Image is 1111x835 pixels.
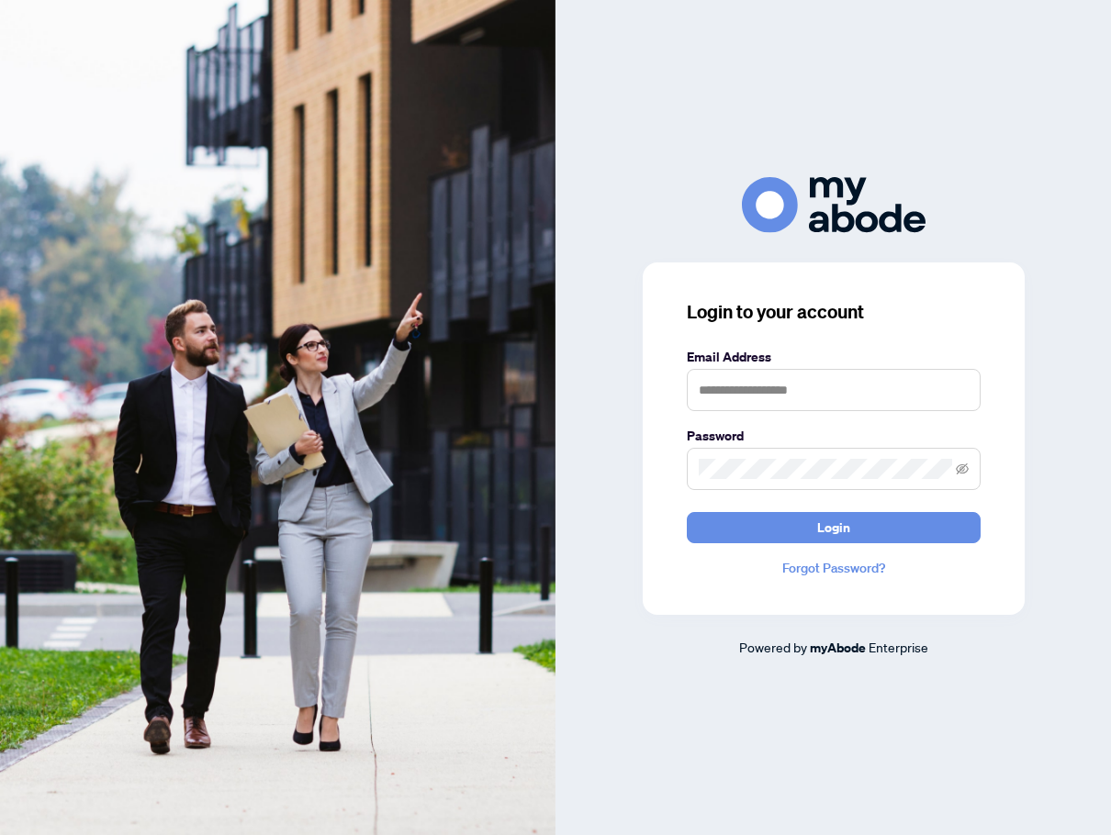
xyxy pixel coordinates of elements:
[739,639,807,655] span: Powered by
[810,638,866,658] a: myAbode
[687,426,981,446] label: Password
[956,462,969,475] span: eye-invisible
[742,177,926,233] img: ma-logo
[869,639,928,655] span: Enterprise
[687,299,981,325] h3: Login to your account
[817,513,850,542] span: Login
[687,512,981,543] button: Login
[687,347,981,367] label: Email Address
[687,558,981,578] a: Forgot Password?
